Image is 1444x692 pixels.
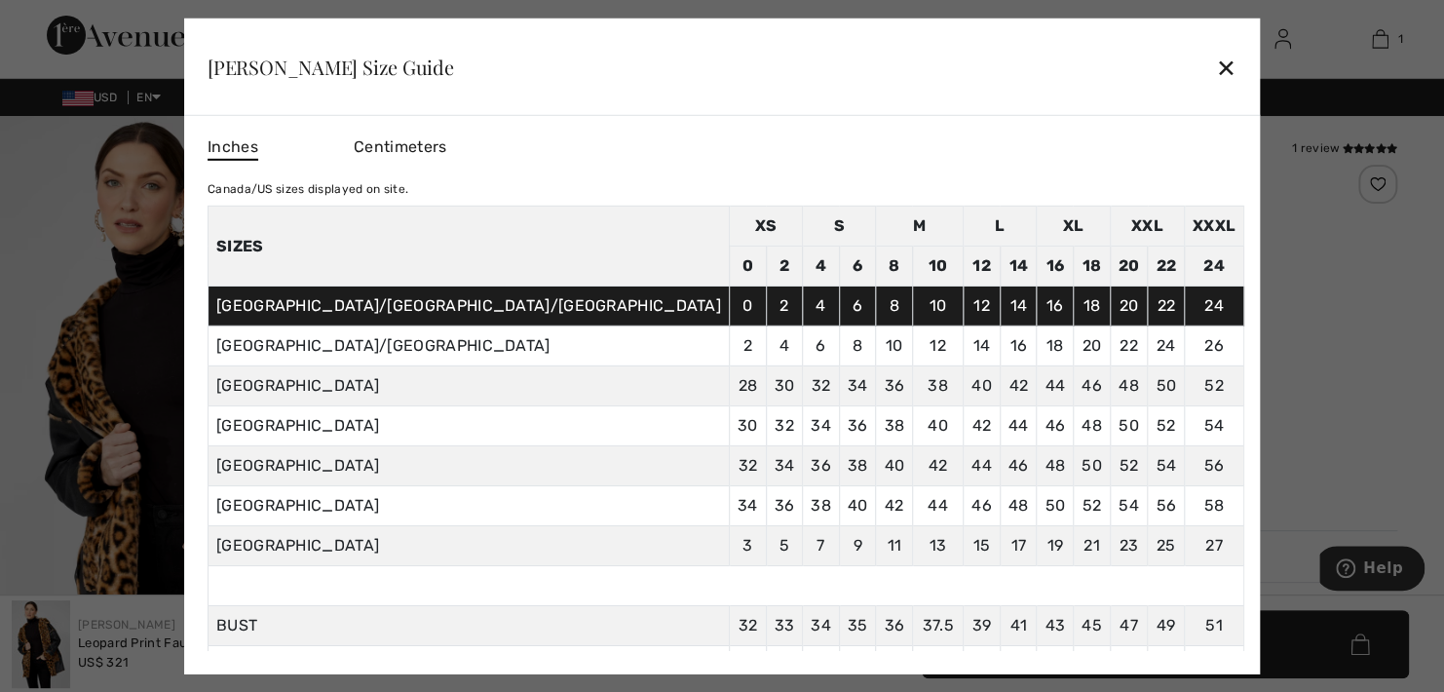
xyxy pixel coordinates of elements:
[964,405,1001,445] td: 42
[811,616,831,634] span: 34
[729,246,766,286] td: 0
[1148,405,1185,445] td: 52
[1110,326,1148,365] td: 22
[1184,326,1243,365] td: 26
[1073,246,1110,286] td: 18
[912,485,963,525] td: 44
[876,405,913,445] td: 38
[766,405,803,445] td: 32
[1216,47,1236,88] div: ✕
[208,57,454,76] div: [PERSON_NAME] Size Guide
[1110,246,1148,286] td: 20
[1037,365,1074,405] td: 44
[766,525,803,565] td: 5
[964,326,1001,365] td: 14
[964,485,1001,525] td: 46
[964,445,1001,485] td: 44
[729,206,802,246] td: XS
[1073,326,1110,365] td: 20
[354,137,446,156] span: Centimeters
[208,206,729,286] th: Sizes
[208,485,729,525] td: [GEOGRAPHIC_DATA]
[1184,525,1243,565] td: 27
[1110,445,1148,485] td: 52
[964,286,1001,326] td: 12
[1009,616,1027,634] span: 41
[766,246,803,286] td: 2
[803,485,840,525] td: 38
[1110,485,1148,525] td: 54
[803,365,840,405] td: 32
[912,326,963,365] td: 12
[1184,206,1243,246] td: XXXL
[1037,525,1074,565] td: 19
[1148,365,1185,405] td: 50
[729,525,766,565] td: 3
[729,286,766,326] td: 0
[1082,616,1102,634] span: 45
[803,286,840,326] td: 4
[766,286,803,326] td: 2
[912,525,963,565] td: 13
[1184,286,1243,326] td: 24
[1148,485,1185,525] td: 56
[208,135,258,161] span: Inches
[839,326,876,365] td: 8
[922,616,953,634] span: 37.5
[729,405,766,445] td: 30
[912,445,963,485] td: 42
[884,616,904,634] span: 36
[912,246,963,286] td: 10
[1037,485,1074,525] td: 50
[208,605,729,645] td: BUST
[1184,405,1243,445] td: 54
[208,365,729,405] td: [GEOGRAPHIC_DATA]
[1184,485,1243,525] td: 58
[1184,365,1243,405] td: 52
[803,246,840,286] td: 4
[1000,405,1037,445] td: 44
[876,326,913,365] td: 10
[1148,525,1185,565] td: 25
[803,445,840,485] td: 36
[1110,206,1184,246] td: XXL
[1073,485,1110,525] td: 52
[1000,445,1037,485] td: 46
[1000,326,1037,365] td: 16
[964,365,1001,405] td: 40
[876,206,964,246] td: M
[1037,206,1110,246] td: XL
[208,405,729,445] td: [GEOGRAPHIC_DATA]
[766,365,803,405] td: 30
[803,206,876,246] td: S
[912,286,963,326] td: 10
[1184,445,1243,485] td: 56
[1148,326,1185,365] td: 24
[1073,365,1110,405] td: 46
[876,286,913,326] td: 8
[1000,246,1037,286] td: 14
[839,246,876,286] td: 6
[1073,445,1110,485] td: 50
[1205,616,1223,634] span: 51
[1110,405,1148,445] td: 50
[876,525,913,565] td: 11
[876,445,913,485] td: 40
[729,365,766,405] td: 28
[1073,405,1110,445] td: 48
[208,326,729,365] td: [GEOGRAPHIC_DATA]/[GEOGRAPHIC_DATA]
[1110,286,1148,326] td: 20
[1037,405,1074,445] td: 46
[876,365,913,405] td: 36
[839,405,876,445] td: 36
[208,286,729,326] td: [GEOGRAPHIC_DATA]/[GEOGRAPHIC_DATA]/[GEOGRAPHIC_DATA]
[839,525,876,565] td: 9
[964,246,1001,286] td: 12
[766,485,803,525] td: 36
[803,405,840,445] td: 34
[1000,525,1037,565] td: 17
[208,180,1244,198] div: Canada/US sizes displayed on site.
[1037,326,1074,365] td: 18
[1037,445,1074,485] td: 48
[208,445,729,485] td: [GEOGRAPHIC_DATA]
